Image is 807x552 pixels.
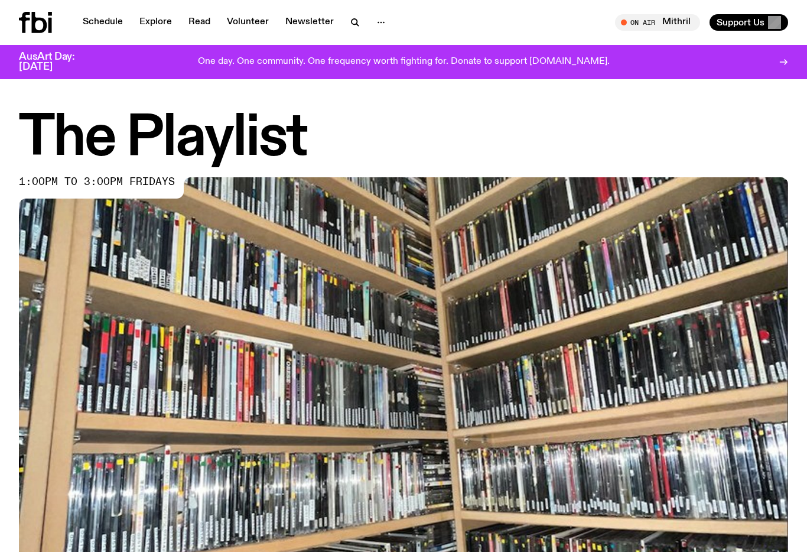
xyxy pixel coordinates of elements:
[181,14,217,31] a: Read
[198,57,610,67] p: One day. One community. One frequency worth fighting for. Donate to support [DOMAIN_NAME].
[76,14,130,31] a: Schedule
[132,14,179,31] a: Explore
[19,112,788,165] h1: The Playlist
[19,52,95,72] h3: AusArt Day: [DATE]
[717,17,764,28] span: Support Us
[220,14,276,31] a: Volunteer
[615,14,700,31] button: On AirMithril
[19,177,175,187] span: 1:00pm to 3:00pm fridays
[710,14,788,31] button: Support Us
[278,14,341,31] a: Newsletter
